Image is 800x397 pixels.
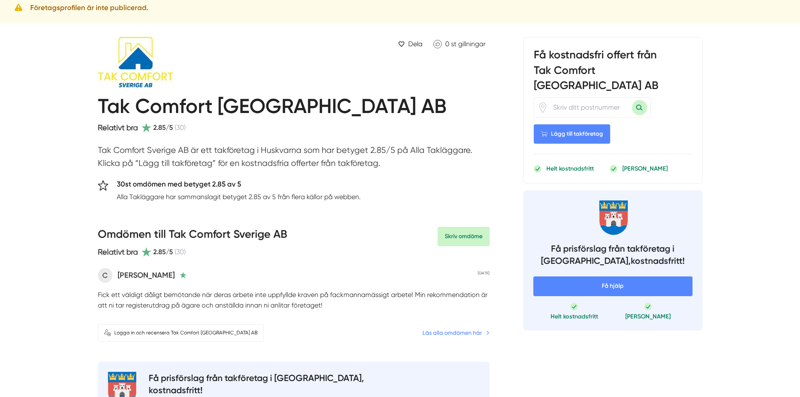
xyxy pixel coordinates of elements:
[175,122,186,133] span: (30)
[98,144,490,174] p: Tak Comfort Sverige AB är ett takföretag i Huskvarna som har betyget 2.85/5 på Alla Takläggare. K...
[622,164,668,173] p: [PERSON_NAME]
[538,103,548,113] svg: Pin / Karta
[98,324,264,342] a: Logga in och recensera Tak Comfort [GEOGRAPHIC_DATA] AB
[98,289,490,311] p: Fick ett väldigt dåligt bemötande när deras arbete inte uppfyllde kraven på fackmannamässigt arbe...
[534,47,692,97] h3: Få kostnadsfri offert från Tak Comfort [GEOGRAPHIC_DATA] AB
[153,247,173,257] span: 2.85/5
[114,329,257,337] span: Logga in och recensera Tak Comfort [GEOGRAPHIC_DATA] AB
[30,2,148,13] h5: Företagsprofilen är inte publicerad.
[534,124,610,144] : Lägg till takföretag
[478,270,490,276] p: [DATE]
[117,179,361,192] h5: 30st omdömen med betyget 2.85 av 5
[429,37,490,51] a: Klicka för att gilla Tak Comfort Sverige AB
[153,122,173,133] span: 2.85/5
[395,37,426,51] a: Dela
[551,312,598,321] p: Helt kostnadsfritt
[98,123,138,132] span: Relativt bra
[117,192,361,202] p: Alla Takläggare har sammanslagit betyget 2.85 av 5 från flera källor på webben.
[118,269,175,281] p: [PERSON_NAME]
[632,100,647,115] button: Sök med postnummer
[533,242,692,270] h4: Få prisförslag från takföretag i [GEOGRAPHIC_DATA], kostnadsfritt!
[546,164,594,173] p: Helt kostnadsfritt
[533,276,692,296] span: Få hjälp
[408,39,422,49] span: Dela
[548,98,632,117] input: Skriv ditt postnummer
[625,312,671,321] p: [PERSON_NAME]
[538,103,548,113] span: Klicka för att använda din position.
[98,247,138,256] span: Relativt bra
[438,227,490,246] a: Skriv omdöme
[175,247,186,257] span: (30)
[445,40,449,48] span: 0
[98,268,113,283] span: C
[98,94,446,122] h1: Tak Comfort [GEOGRAPHIC_DATA] AB
[451,40,485,48] span: st gillningar
[422,328,490,337] a: Läs alla omdömen här
[98,37,190,87] img: Logotyp Tak Comfort Sverige AB
[98,227,287,246] h3: Omdömen till Tak Comfort Sverige AB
